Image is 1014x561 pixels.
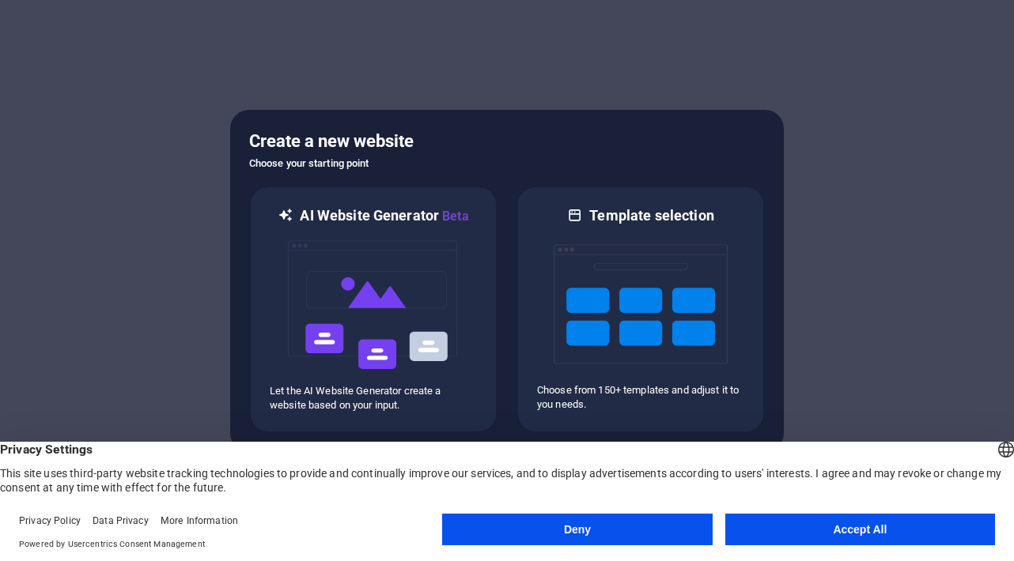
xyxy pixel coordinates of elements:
h6: Template selection [589,206,713,225]
div: Template selectionChoose from 150+ templates and adjust it to you needs. [516,186,765,433]
img: ai [286,226,460,384]
p: Let the AI Website Generator create a website based on your input. [270,384,477,412]
p: Choose from 150+ templates and adjust it to you needs. [537,383,744,412]
h5: Create a new website [249,129,765,154]
h6: Choose your starting point [249,154,765,173]
div: AI Website GeneratorBetaaiLet the AI Website Generator create a website based on your input. [249,186,498,433]
span: Beta [439,209,469,224]
h6: AI Website Generator [300,206,468,226]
